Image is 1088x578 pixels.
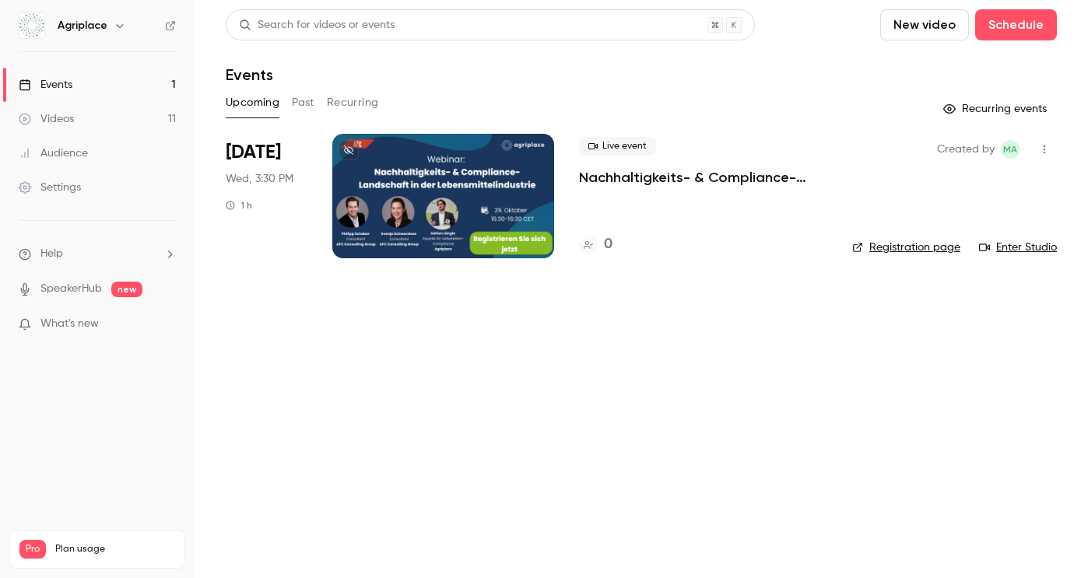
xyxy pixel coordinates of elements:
[226,134,307,258] div: Oct 29 Wed, 3:30 PM (Europe/Amsterdam)
[936,96,1057,121] button: Recurring events
[19,111,74,127] div: Videos
[40,316,99,332] span: What's new
[292,90,314,115] button: Past
[40,246,63,262] span: Help
[579,234,612,255] a: 0
[975,9,1057,40] button: Schedule
[19,246,176,262] li: help-dropdown-opener
[1001,140,1020,159] span: Marketing Agriplace
[19,13,44,38] img: Agriplace
[579,168,827,187] a: Nachhaltigkeits- & Compliance-Landschaft
[226,65,273,84] h1: Events
[852,240,960,255] a: Registration page
[40,281,102,297] a: SpeakerHub
[979,240,1057,255] a: Enter Studio
[226,90,279,115] button: Upcoming
[579,137,656,156] span: Live event
[239,17,395,33] div: Search for videos or events
[937,140,995,159] span: Created by
[55,543,175,555] span: Plan usage
[19,540,46,559] span: Pro
[157,317,176,331] iframe: Noticeable Trigger
[58,18,107,33] h6: Agriplace
[19,180,81,195] div: Settings
[604,234,612,255] h4: 0
[226,171,293,187] span: Wed, 3:30 PM
[226,140,281,165] span: [DATE]
[1003,140,1017,159] span: MA
[327,90,379,115] button: Recurring
[880,9,969,40] button: New video
[111,282,142,297] span: new
[226,199,252,212] div: 1 h
[19,145,88,161] div: Audience
[19,77,72,93] div: Events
